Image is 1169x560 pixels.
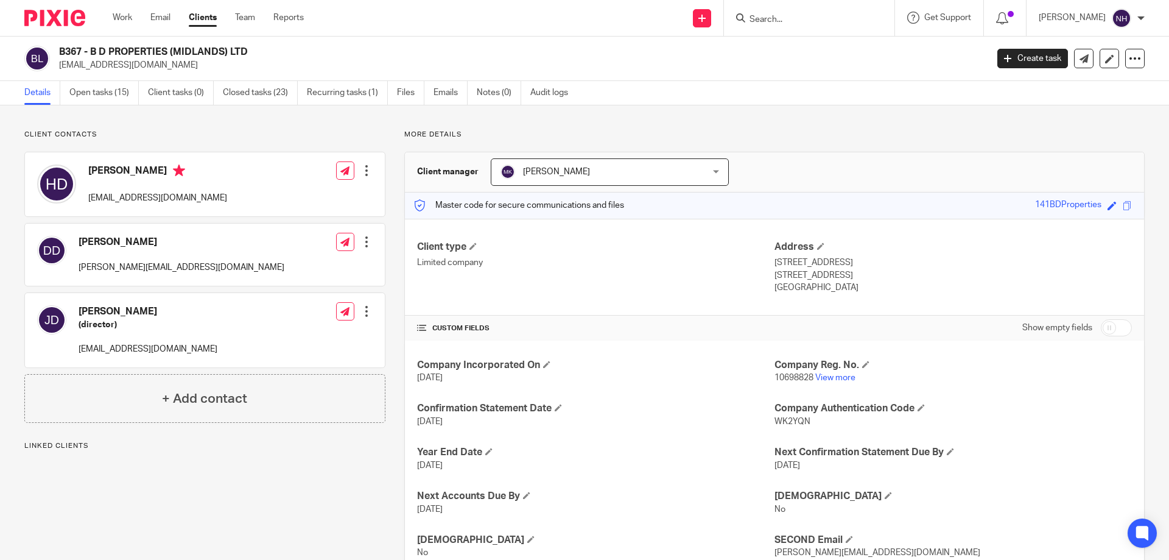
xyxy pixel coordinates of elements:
[815,374,855,382] a: View more
[774,374,813,382] span: 10698828
[79,305,217,318] h4: [PERSON_NAME]
[748,15,858,26] input: Search
[59,59,979,71] p: [EMAIL_ADDRESS][DOMAIN_NAME]
[88,192,227,204] p: [EMAIL_ADDRESS][DOMAIN_NAME]
[414,199,624,211] p: Master code for secure communications and files
[774,282,1132,294] p: [GEOGRAPHIC_DATA]
[273,12,304,24] a: Reports
[997,49,1068,68] a: Create task
[37,165,76,204] img: svg%3E
[24,130,385,140] p: Client contacts
[24,441,385,451] p: Linked clients
[1112,9,1131,28] img: svg%3E
[530,81,577,105] a: Audit logs
[24,81,60,105] a: Details
[417,359,774,372] h4: Company Incorporated On
[173,165,185,177] i: Primary
[37,305,66,335] img: svg%3E
[150,12,170,24] a: Email
[88,165,227,180] h4: [PERSON_NAME]
[434,81,468,105] a: Emails
[774,241,1132,253] h4: Address
[774,446,1132,459] h4: Next Confirmation Statement Due By
[148,81,214,105] a: Client tasks (0)
[404,130,1145,140] p: More details
[79,343,217,355] p: [EMAIL_ADDRESS][DOMAIN_NAME]
[79,261,284,274] p: [PERSON_NAME][EMAIL_ADDRESS][DOMAIN_NAME]
[1039,12,1106,24] p: [PERSON_NAME]
[235,12,255,24] a: Team
[417,548,428,557] span: No
[924,13,971,22] span: Get Support
[774,505,785,514] span: No
[69,81,139,105] a: Open tasks (15)
[417,534,774,547] h4: [DEMOGRAPHIC_DATA]
[1035,199,1101,213] div: 141BDProperties
[417,374,443,382] span: [DATE]
[417,461,443,470] span: [DATE]
[774,548,980,557] span: [PERSON_NAME][EMAIL_ADDRESS][DOMAIN_NAME]
[189,12,217,24] a: Clients
[417,402,774,415] h4: Confirmation Statement Date
[774,257,1132,269] p: [STREET_ADDRESS]
[477,81,521,105] a: Notes (0)
[774,490,1132,503] h4: [DEMOGRAPHIC_DATA]
[500,165,515,179] img: svg%3E
[417,241,774,253] h4: Client type
[417,446,774,459] h4: Year End Date
[774,534,1132,547] h4: SECOND Email
[417,324,774,333] h4: CUSTOM FIELDS
[223,81,298,105] a: Closed tasks (23)
[774,461,800,470] span: [DATE]
[79,319,217,331] h5: (director)
[774,402,1132,415] h4: Company Authentication Code
[59,46,795,58] h2: B367 - B D PROPERTIES (MIDLANDS) LTD
[774,417,810,426] span: WK2YQN
[37,236,66,265] img: svg%3E
[113,12,132,24] a: Work
[417,505,443,514] span: [DATE]
[774,269,1132,282] p: [STREET_ADDRESS]
[24,46,50,71] img: svg%3E
[1022,322,1092,334] label: Show empty fields
[397,81,424,105] a: Files
[774,359,1132,372] h4: Company Reg. No.
[417,490,774,503] h4: Next Accounts Due By
[162,389,247,408] h4: + Add contact
[417,417,443,426] span: [DATE]
[79,236,284,249] h4: [PERSON_NAME]
[523,168,590,176] span: [PERSON_NAME]
[307,81,388,105] a: Recurring tasks (1)
[24,10,85,26] img: Pixie
[417,166,479,178] h3: Client manager
[417,257,774,269] p: Limited company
